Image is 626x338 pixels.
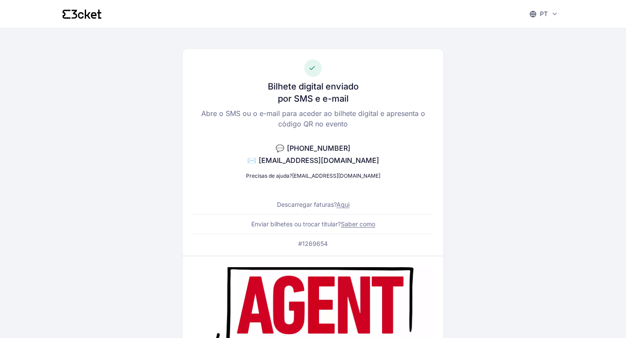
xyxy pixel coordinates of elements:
[268,80,359,93] h3: Bilhete digital enviado
[278,93,349,105] h3: por SMS e e-mail
[341,220,375,228] a: Saber como
[276,144,284,152] span: 💬
[246,172,292,179] span: Precisas de ajuda?
[193,108,433,129] p: Abre o SMS ou o e-mail para aceder ao bilhete digital e apresenta o código QR no evento
[277,200,350,209] p: Descarregar faturas?
[540,10,548,18] p: pt
[336,201,350,208] a: Aqui
[247,156,256,165] span: ✉️
[251,220,375,229] p: Enviar bilhetes ou trocar titular?
[292,172,380,179] a: [EMAIL_ADDRESS][DOMAIN_NAME]
[287,144,350,152] span: [PHONE_NUMBER]
[298,239,328,248] p: #1269654
[259,156,379,165] span: [EMAIL_ADDRESS][DOMAIN_NAME]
